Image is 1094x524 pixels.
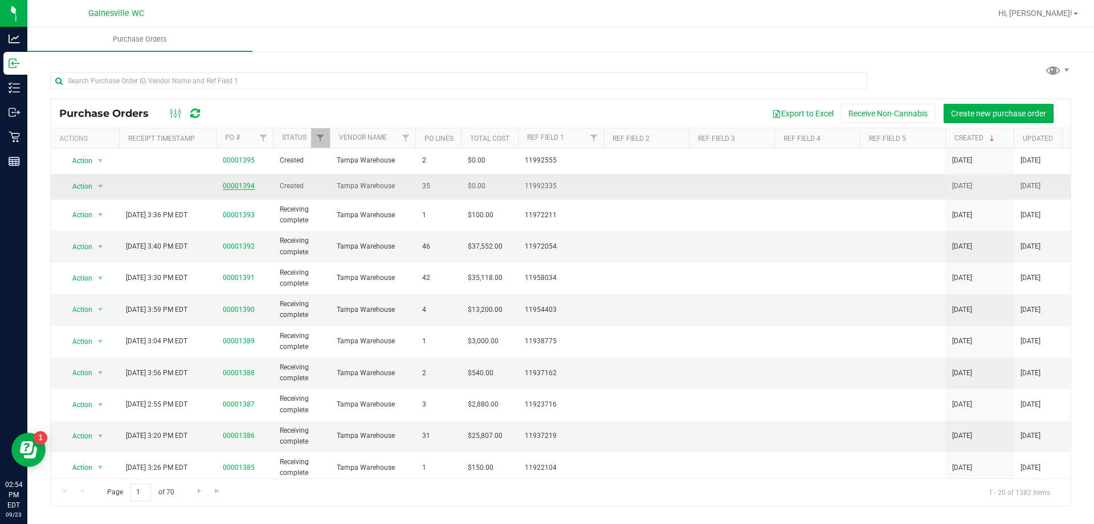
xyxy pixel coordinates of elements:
span: [DATE] [952,155,972,166]
button: Export to Excel [765,104,841,123]
a: Total Cost [470,135,509,143]
a: Go to the last page [209,484,226,499]
span: Receiving complete [280,235,323,257]
span: Page of 70 [97,484,183,501]
span: [DATE] 3:20 PM EDT [126,430,187,441]
span: select [93,270,108,286]
span: Created [280,155,323,166]
a: 00001389 [223,337,255,345]
span: $3,000.00 [468,336,499,347]
span: Action [62,178,93,194]
span: [DATE] [952,399,972,410]
span: Action [62,428,93,444]
span: Create new purchase order [951,109,1046,118]
a: Filter [585,128,603,148]
a: Ref Field 5 [869,135,906,143]
span: Tampa Warehouse [337,430,409,441]
span: Receiving complete [280,457,323,478]
span: Action [62,365,93,381]
a: 00001390 [223,306,255,314]
a: Status [282,133,307,141]
span: 11992335 [525,181,597,192]
a: Go to the next page [191,484,207,499]
span: Action [62,334,93,350]
a: Filter [254,128,273,148]
span: $35,118.00 [468,273,503,283]
a: 00001393 [223,211,255,219]
span: Gainesville WC [88,9,144,18]
input: Search Purchase Order ID, Vendor Name and Ref Field 1 [50,72,867,90]
span: 11954403 [525,304,597,315]
span: 1 [422,210,454,221]
span: [DATE] [952,273,972,283]
span: [DATE] [1020,336,1040,347]
button: Receive Non-Cannabis [841,104,935,123]
span: [DATE] [952,241,972,252]
span: $100.00 [468,210,493,221]
span: Hi, [PERSON_NAME]! [998,9,1072,18]
span: [DATE] [952,210,972,221]
a: Updated [1023,135,1053,143]
span: Tampa Warehouse [337,368,409,379]
span: Action [62,270,93,286]
span: [DATE] 3:30 PM EDT [126,273,187,283]
inline-svg: Outbound [9,107,20,118]
span: 42 [422,273,454,283]
a: Ref Field 2 [613,135,650,143]
a: 00001388 [223,369,255,377]
span: 35 [422,181,454,192]
span: 1 - 20 of 1382 items [979,484,1059,501]
span: [DATE] [952,304,972,315]
span: Tampa Warehouse [337,181,409,192]
a: Vendor Name [339,133,387,141]
span: $13,200.00 [468,304,503,315]
span: 11937219 [525,430,597,441]
a: Receipt Timestamp [128,135,195,143]
span: Tampa Warehouse [337,336,409,347]
inline-svg: Retail [9,131,20,143]
span: 2 [422,368,454,379]
span: 11992555 [525,155,597,166]
span: [DATE] [952,368,972,379]
span: Action [62,302,93,318]
span: 46 [422,241,454,252]
span: select [93,428,108,444]
span: Receiving complete [280,267,323,289]
a: 00001394 [223,182,255,190]
span: [DATE] [1020,368,1040,379]
span: Receiving complete [280,393,323,415]
a: 00001395 [223,156,255,164]
span: [DATE] [1020,155,1040,166]
span: [DATE] [1020,462,1040,473]
span: Receiving complete [280,425,323,447]
p: 09/23 [5,510,22,519]
span: [DATE] [1020,210,1040,221]
a: Ref Field 1 [527,133,564,141]
span: Action [62,460,93,476]
a: 00001391 [223,274,255,282]
span: [DATE] 2:55 PM EDT [126,399,187,410]
span: Tampa Warehouse [337,155,409,166]
p: 02:54 PM EDT [5,480,22,510]
span: select [93,178,108,194]
a: Filter [397,128,415,148]
inline-svg: Reports [9,156,20,167]
span: Tampa Warehouse [337,399,409,410]
inline-svg: Analytics [9,33,20,44]
a: 00001386 [223,432,255,440]
span: [DATE] 3:59 PM EDT [126,304,187,315]
span: [DATE] 3:26 PM EDT [126,462,187,473]
inline-svg: Inbound [9,58,20,69]
input: 1 [130,484,151,501]
span: [DATE] [952,336,972,347]
span: select [93,239,108,255]
a: 00001385 [223,464,255,472]
span: [DATE] [952,430,972,441]
button: Create new purchase order [944,104,1054,123]
span: select [93,397,108,413]
span: select [93,302,108,318]
iframe: Resource center [11,433,46,467]
span: 4 [422,304,454,315]
span: 3 [422,399,454,410]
